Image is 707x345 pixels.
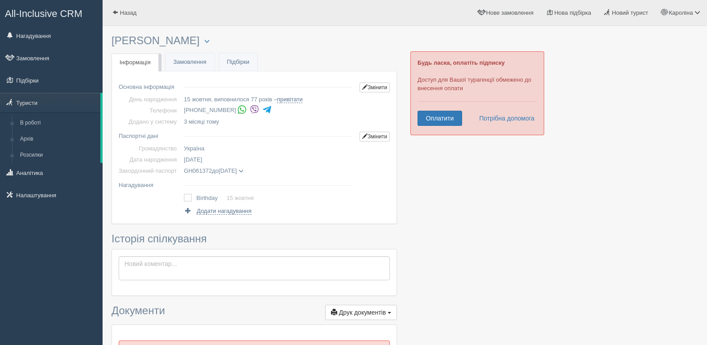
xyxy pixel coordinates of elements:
[112,305,397,320] h3: Документи
[197,208,252,215] span: Додати нагадування
[360,132,390,141] a: Змінити
[473,111,535,126] a: Потрібна допомога
[16,115,100,131] a: В роботі
[339,309,386,316] span: Друк документів
[112,233,397,245] h3: Історія спілкування
[227,195,254,201] a: 15 жовтня
[250,105,259,114] img: viber-colored.svg
[119,94,180,105] td: День народження
[237,105,247,114] img: whatsapp-colored.svg
[418,111,462,126] a: Оплатити
[119,165,180,176] td: Закордонний паспорт
[119,143,180,154] td: Громадянство
[219,53,257,71] a: Підбірки
[418,59,504,66] b: Будь ласка, оплатіть підписку
[184,167,243,174] span: до
[184,118,219,125] span: 3 місяці тому
[554,9,591,16] span: Нова підбірка
[112,54,159,72] a: Інформація
[612,9,648,16] span: Новий турист
[120,59,151,66] span: Інформація
[184,104,356,116] li: [PHONE_NUMBER]
[119,78,180,94] td: Основна інформація
[119,116,180,127] td: Додано у систему
[180,143,356,154] td: Україна
[196,192,227,204] td: Birthday
[262,105,272,114] img: telegram-colored-4375108.svg
[16,147,100,163] a: Розсилки
[410,51,544,135] div: Доступ для Вашої турагенції обмежено до внесення оплати
[119,105,180,116] td: Телефони
[277,96,302,103] a: привітати
[16,131,100,147] a: Архів
[112,35,397,47] h3: [PERSON_NAME]
[5,8,83,19] span: All-Inclusive CRM
[486,9,533,16] span: Нове замовлення
[360,83,390,92] a: Змінити
[180,94,356,105] td: 15 жовтня, виповнилося 77 років –
[325,305,397,320] button: Друк документів
[119,176,180,191] td: Нагадування
[219,167,237,174] span: [DATE]
[184,156,202,163] span: [DATE]
[184,167,212,174] span: GH061372
[669,9,693,16] span: Кароліна
[165,53,215,71] a: Замовлення
[184,207,251,215] a: Додати нагадування
[0,0,102,25] a: All-Inclusive CRM
[119,154,180,165] td: Дата народження
[120,9,136,16] span: Назад
[119,127,180,143] td: Паспортні дані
